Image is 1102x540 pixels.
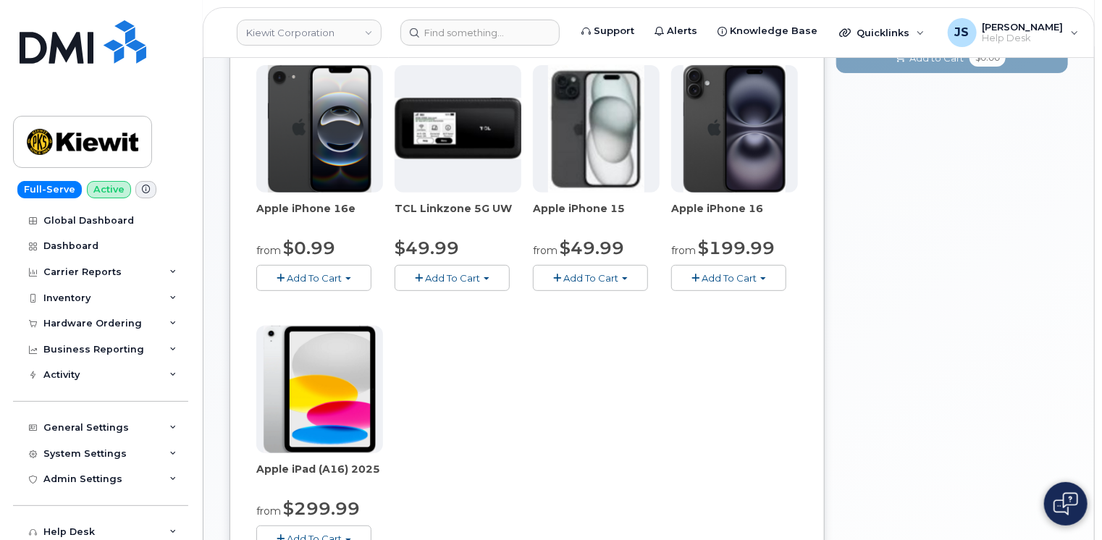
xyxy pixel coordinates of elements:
a: Kiewit Corporation [237,20,382,46]
span: JS [955,24,969,41]
span: $49.99 [395,237,459,258]
span: [PERSON_NAME] [983,21,1064,33]
button: Add to Cart $0.00 [836,43,1068,73]
span: Alerts [667,24,697,38]
span: Support [594,24,634,38]
button: Add To Cart [395,265,510,290]
span: Add To Cart [425,272,480,284]
img: iphone_16_plus.png [684,65,786,193]
span: $199.99 [698,237,775,258]
span: Add To Cart [287,272,342,284]
button: Add To Cart [256,265,371,290]
div: Jacob Shepherd [938,18,1089,47]
img: Open chat [1053,492,1078,515]
span: Add To Cart [702,272,757,284]
small: from [256,244,281,257]
small: from [256,505,281,518]
div: Apple iPhone 16e [256,201,383,230]
div: Quicklinks [829,18,935,47]
span: Add To Cart [563,272,618,284]
small: from [671,244,696,257]
button: Add To Cart [533,265,648,290]
a: Alerts [644,17,707,46]
a: Knowledge Base [707,17,828,46]
span: $0.99 [283,237,335,258]
span: $299.99 [283,498,360,519]
span: Help Desk [983,33,1064,44]
small: from [533,244,558,257]
a: Support [571,17,644,46]
input: Find something... [400,20,560,46]
img: linkzone5g.png [395,98,521,159]
div: TCL Linkzone 5G UW [395,201,521,230]
span: Knowledge Base [730,24,817,38]
div: Apple iPad (A16) 2025 [256,462,383,491]
button: Add To Cart [671,265,786,290]
span: Add to Cart [909,51,964,65]
div: Apple iPhone 15 [533,201,660,230]
div: Apple iPhone 16 [671,201,798,230]
img: iphone15.jpg [548,65,644,193]
span: $0.00 [969,49,1006,67]
img: ipad_11.png [264,326,376,453]
img: iphone16e.png [268,65,372,193]
span: $49.99 [560,237,624,258]
span: Quicklinks [857,27,909,38]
